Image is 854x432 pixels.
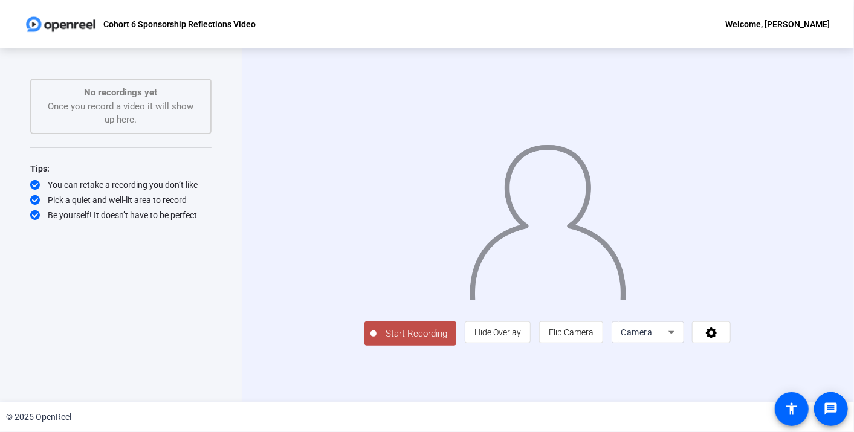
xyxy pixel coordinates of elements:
img: OpenReel logo [24,12,97,36]
button: Flip Camera [539,321,603,343]
mat-icon: accessibility [784,402,799,416]
p: Cohort 6 Sponsorship Reflections Video [103,17,256,31]
p: No recordings yet [44,86,198,100]
button: Start Recording [364,321,456,346]
span: Flip Camera [549,327,594,337]
span: Hide Overlay [474,327,521,337]
img: overlay [468,135,627,300]
div: You can retake a recording you don’t like [30,179,212,191]
span: Start Recording [377,327,456,341]
span: Camera [621,327,653,337]
div: Once you record a video it will show up here. [44,86,198,127]
div: © 2025 OpenReel [6,411,71,424]
div: Welcome, [PERSON_NAME] [725,17,830,31]
button: Hide Overlay [465,321,531,343]
div: Tips: [30,161,212,176]
div: Be yourself! It doesn’t have to be perfect [30,209,212,221]
mat-icon: message [824,402,838,416]
div: Pick a quiet and well-lit area to record [30,194,212,206]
